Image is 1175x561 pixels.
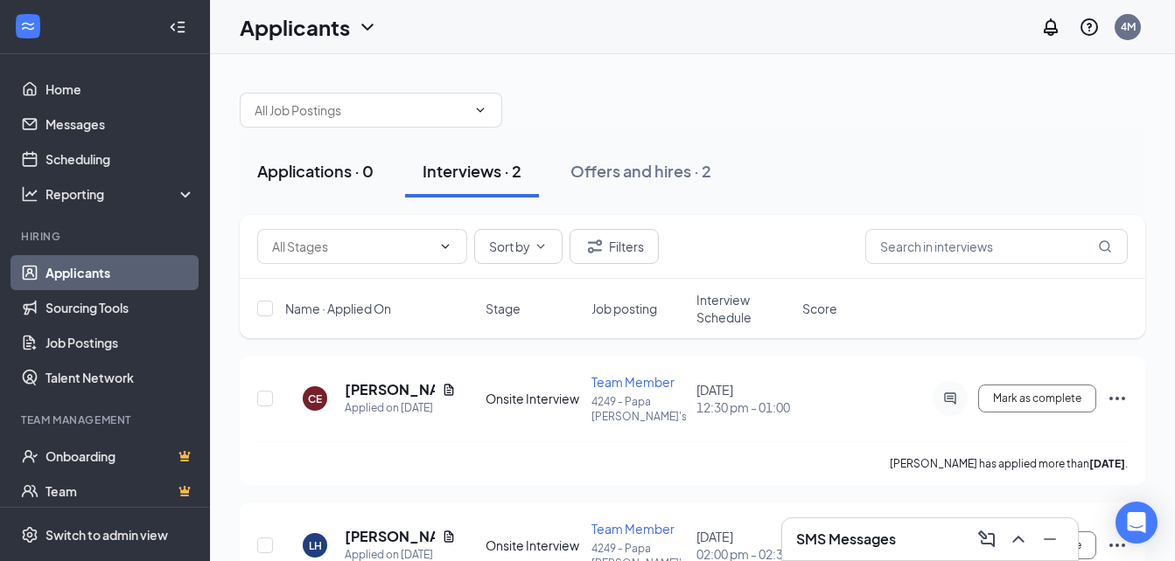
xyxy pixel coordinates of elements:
span: 12:30 pm - 01:00 pm [696,398,792,416]
div: Applications · 0 [257,160,374,182]
p: [PERSON_NAME] has applied more than . [890,456,1128,471]
svg: ChevronDown [438,239,452,253]
div: LH [309,538,322,553]
svg: Document [442,383,456,397]
h5: [PERSON_NAME] [345,527,435,546]
h3: SMS Messages [796,530,896,549]
svg: QuestionInfo [1079,17,1100,38]
svg: ComposeMessage [976,529,997,550]
a: Home [45,72,195,107]
span: Team Member [591,374,675,390]
button: Filter Filters [570,229,659,264]
a: Scheduling [45,142,195,177]
input: Search in interviews [865,229,1128,264]
a: Talent Network [45,360,195,395]
button: Minimize [1036,525,1064,553]
div: Team Management [21,412,192,427]
h1: Applicants [240,12,350,42]
div: Offers and hires · 2 [570,160,711,182]
div: CE [308,391,322,406]
svg: Notifications [1040,17,1061,38]
span: Mark as complete [993,392,1081,405]
button: ChevronUp [1004,525,1032,553]
div: Onsite Interview [486,537,581,554]
span: Score [802,300,837,317]
a: Job Postings [45,325,195,360]
div: Applied on [DATE] [345,399,456,417]
div: Interviews · 2 [423,160,521,182]
a: Messages [45,107,195,142]
h5: [PERSON_NAME] [345,380,435,399]
span: Interview Schedule [696,291,792,326]
svg: Ellipses [1107,535,1128,556]
svg: ActiveChat [940,391,961,405]
svg: ChevronDown [357,17,378,38]
b: [DATE] [1089,457,1125,470]
span: Sort by [489,240,530,253]
svg: MagnifyingGlass [1098,239,1112,253]
span: Stage [486,300,521,317]
svg: WorkstreamLogo [19,17,37,35]
button: Mark as complete [978,384,1096,412]
div: Hiring [21,229,192,244]
svg: ChevronDown [534,239,548,253]
svg: Analysis [21,185,38,203]
span: Team Member [591,521,675,537]
input: All Stages [272,237,431,256]
span: Name · Applied On [285,300,391,317]
svg: Collapse [169,18,186,36]
input: All Job Postings [255,100,466,120]
a: OnboardingCrown [45,439,195,474]
a: Sourcing Tools [45,290,195,325]
svg: ChevronDown [473,103,487,117]
svg: Minimize [1039,529,1060,550]
div: Open Intercom Messenger [1116,502,1158,544]
span: Job posting [591,300,657,317]
p: 4249 - Papa [PERSON_NAME]'s [591,394,687,424]
div: Switch to admin view [45,526,168,544]
a: Applicants [45,255,195,290]
a: TeamCrown [45,474,195,509]
div: Reporting [45,185,196,203]
svg: Filter [584,236,605,257]
button: ComposeMessage [973,525,1001,553]
svg: Ellipses [1107,388,1128,409]
button: Sort byChevronDown [474,229,563,264]
svg: ChevronUp [1008,529,1029,550]
div: 4M [1121,19,1136,34]
div: Onsite Interview [486,390,581,407]
svg: Document [442,530,456,544]
svg: Settings [21,526,38,544]
div: [DATE] [696,381,792,416]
